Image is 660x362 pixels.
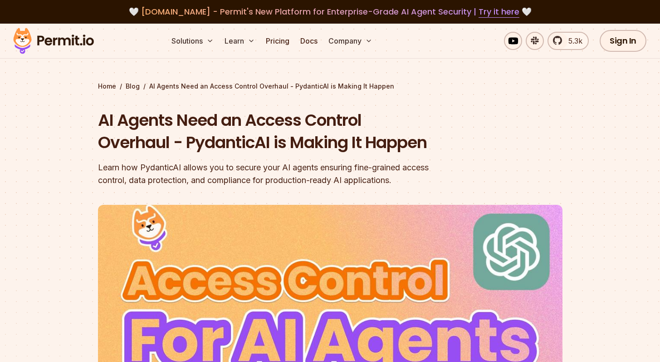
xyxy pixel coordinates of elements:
[141,6,519,17] span: [DOMAIN_NAME] - Permit's New Platform for Enterprise-Grade AI Agent Security |
[221,32,259,50] button: Learn
[297,32,321,50] a: Docs
[126,82,140,91] a: Blog
[168,32,217,50] button: Solutions
[9,25,98,56] img: Permit logo
[325,32,376,50] button: Company
[262,32,293,50] a: Pricing
[600,30,646,52] a: Sign In
[98,109,446,154] h1: AI Agents Need an Access Control Overhaul - PydanticAI is Making It Happen
[563,35,582,46] span: 5.3k
[479,6,519,18] a: Try it here
[22,5,638,18] div: 🤍 🤍
[98,82,116,91] a: Home
[98,82,562,91] div: / /
[98,161,446,187] div: Learn how PydanticAI allows you to secure your AI agents ensuring fine-grained access control, da...
[548,32,589,50] a: 5.3k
